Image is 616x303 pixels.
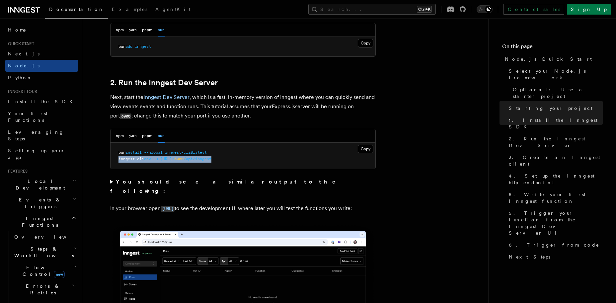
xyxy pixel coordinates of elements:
button: Copy [358,145,373,153]
span: inngest [135,44,151,49]
span: Python [8,75,32,80]
button: yarn [129,23,137,37]
span: bun [118,150,125,155]
span: Examples [112,7,147,12]
span: bun [118,44,125,49]
a: Overview [12,231,78,243]
span: Local Development [5,178,72,191]
p: Next, start the , which is a fast, in-memory version of Inngest where you can quickly send and vi... [110,93,376,121]
span: 3. Create an Inngest client [509,154,603,167]
span: Install the SDK [8,99,77,104]
strong: You should see a similar output to the following: [110,179,345,194]
a: Python [5,72,78,84]
code: [URL] [161,206,175,212]
span: inngest-cli [118,157,144,161]
span: Home [8,27,27,33]
h4: On this page [502,42,603,53]
button: Errors & Retries [12,280,78,299]
a: [URL] [161,205,175,211]
button: Flow Controlnew [12,262,78,280]
a: Sign Up [567,4,611,15]
a: 1. Install the Inngest SDK [506,114,603,133]
a: 2. Run the Inngest Dev Server [506,133,603,151]
a: Leveraging Steps [5,126,78,145]
span: Errors & Retries [12,283,72,296]
span: Features [5,169,28,174]
span: Events & Triggers [5,196,72,210]
button: Copy [358,39,373,47]
a: AgentKit [151,2,194,18]
span: 1. Install the Inngest SDK [509,117,603,130]
span: inngest-cli@latest [165,150,207,155]
a: 3. Create an Inngest client [506,151,603,170]
span: Starting your project [509,105,592,112]
a: Contact sales [503,4,564,15]
a: Examples [108,2,151,18]
span: Your first Functions [8,111,47,123]
span: 2. Run the Inngest Dev Server [509,135,603,149]
span: 5. Trigger your function from the Inngest Dev Server UI [509,210,603,236]
a: Starting your project [506,102,603,114]
button: pnpm [142,129,152,143]
span: Quick start [5,41,34,46]
button: pnpm [142,23,152,37]
span: add [125,44,132,49]
span: Next Steps [509,254,550,260]
code: 3000 [120,114,131,119]
span: Next.js [8,51,39,56]
span: 5. Write your first Inngest function [509,191,603,204]
span: Node.js Quick Start [505,56,592,62]
button: Search...Ctrl+K [308,4,436,15]
button: yarn [129,129,137,143]
span: 4. Set up the Inngest http endpoint [509,173,603,186]
span: Leveraging Steps [8,129,64,141]
a: Optional: Use a starter project [510,84,603,102]
button: npm [116,23,124,37]
span: Overview [14,234,83,240]
span: Steps & Workflows [12,246,74,259]
span: new [54,271,65,278]
p: In your browser open to see the development UI where later you will test the functions you write: [110,204,376,213]
span: Documentation [49,7,104,12]
button: Steps & Workflows [12,243,78,262]
span: --global [144,150,163,155]
a: Your first Functions [5,108,78,126]
span: Select your Node.js framework [509,68,603,81]
button: bun [158,129,165,143]
a: Setting up your app [5,145,78,163]
a: 5. Write your first Inngest function [506,189,603,207]
button: Toggle dark mode [477,5,493,13]
button: Events & Triggers [5,194,78,212]
span: Flow Control [12,264,73,277]
span: Inngest Functions [5,215,72,228]
span: AgentKit [155,7,191,12]
a: 6. Trigger from code [506,239,603,251]
a: Install the SDK [5,96,78,108]
a: Documentation [45,2,108,19]
a: Node.js Quick Start [502,53,603,65]
a: 2. Run the Inngest Dev Server [110,78,218,87]
a: 4. Set up the Inngest http endpoint [506,170,603,189]
span: [URL]: [160,157,174,161]
a: Select your Node.js framework [506,65,603,84]
a: 5. Trigger your function from the Inngest Dev Server UI [506,207,603,239]
span: 3000 [174,157,184,161]
button: Inngest Functions [5,212,78,231]
span: /api/inngest [184,157,211,161]
summary: You should see a similar output to the following: [110,177,376,196]
span: Optional: Use a starter project [513,86,603,100]
span: dev [144,157,151,161]
a: Next.js [5,48,78,60]
span: Inngest tour [5,89,37,94]
span: install [125,150,142,155]
a: Home [5,24,78,36]
kbd: Ctrl+K [417,6,432,13]
button: bun [158,23,165,37]
span: Setting up your app [8,148,65,160]
span: 6. Trigger from code [509,242,599,248]
button: Local Development [5,175,78,194]
a: Next Steps [506,251,603,263]
span: -u [153,157,158,161]
span: Node.js [8,63,39,68]
button: npm [116,129,124,143]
